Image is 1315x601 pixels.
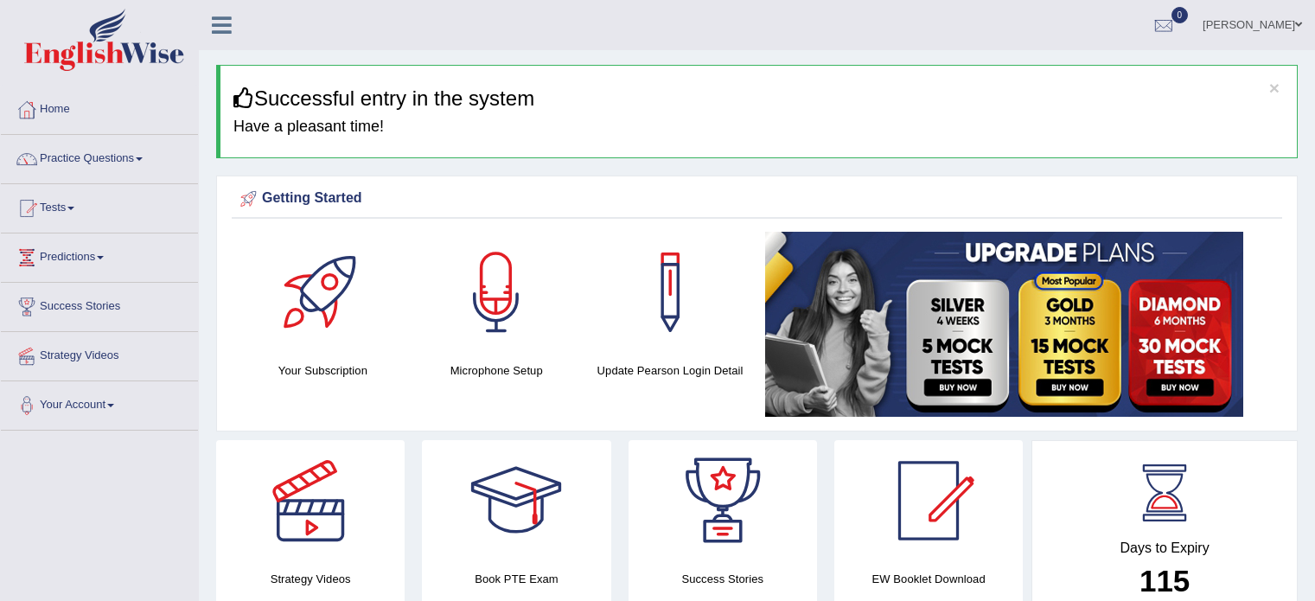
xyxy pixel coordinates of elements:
[629,570,817,588] h4: Success Stories
[1,381,198,425] a: Your Account
[592,361,749,380] h4: Update Pearson Login Detail
[1,233,198,277] a: Predictions
[422,570,610,588] h4: Book PTE Exam
[245,361,401,380] h4: Your Subscription
[1171,7,1189,23] span: 0
[1269,79,1280,97] button: ×
[1,86,198,129] a: Home
[765,232,1243,417] img: small5.jpg
[1,332,198,375] a: Strategy Videos
[1139,564,1190,598] b: 115
[1,184,198,227] a: Tests
[233,118,1284,136] h4: Have a pleasant time!
[1,135,198,178] a: Practice Questions
[236,186,1278,212] div: Getting Started
[216,570,405,588] h4: Strategy Videos
[1051,540,1278,556] h4: Days to Expiry
[418,361,575,380] h4: Microphone Setup
[233,87,1284,110] h3: Successful entry in the system
[1,283,198,326] a: Success Stories
[834,570,1023,588] h4: EW Booklet Download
